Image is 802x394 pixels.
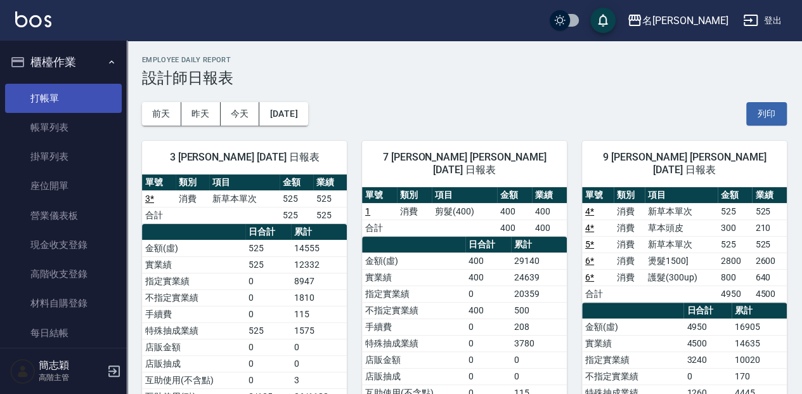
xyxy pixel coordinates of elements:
[142,372,245,388] td: 互助使用(不含點)
[291,256,347,273] td: 12332
[645,220,717,236] td: 草本頭皮
[362,335,465,351] td: 特殊抽成業績
[362,187,567,237] table: a dense table
[718,269,753,286] td: 800
[142,306,245,322] td: 手續費
[313,190,347,207] td: 525
[465,368,511,384] td: 0
[642,13,728,29] div: 名[PERSON_NAME]
[582,286,614,302] td: 合計
[645,253,717,269] td: 燙髮1500]
[142,355,245,372] td: 店販抽成
[313,207,347,223] td: 525
[245,256,291,273] td: 525
[511,269,567,286] td: 24639
[683,318,732,335] td: 4950
[597,151,772,176] span: 9 [PERSON_NAME] [PERSON_NAME][DATE] 日報表
[683,368,732,384] td: 0
[362,302,465,318] td: 不指定實業績
[752,203,787,220] td: 525
[377,151,552,176] span: 7 [PERSON_NAME] [PERSON_NAME][DATE] 日報表
[15,11,51,27] img: Logo
[245,372,291,388] td: 0
[280,174,313,191] th: 金額
[511,335,567,351] td: 3780
[732,351,787,368] td: 10020
[465,269,511,286] td: 400
[614,220,645,236] td: 消費
[291,240,347,256] td: 14555
[176,174,209,191] th: 類別
[511,286,567,302] td: 20359
[622,8,733,34] button: 名[PERSON_NAME]
[465,351,511,368] td: 0
[582,335,683,351] td: 實業績
[181,102,221,126] button: 昨天
[142,69,787,87] h3: 設計師日報表
[465,253,511,269] td: 400
[532,203,567,220] td: 400
[752,236,787,253] td: 525
[5,171,122,200] a: 座位開單
[259,102,307,126] button: [DATE]
[718,286,753,302] td: 4950
[465,335,511,351] td: 0
[732,335,787,351] td: 14635
[362,269,465,286] td: 實業績
[397,187,432,204] th: 類別
[176,190,209,207] td: 消費
[738,9,787,32] button: 登出
[362,286,465,302] td: 指定實業績
[209,174,280,191] th: 項目
[291,273,347,289] td: 8947
[142,102,181,126] button: 前天
[291,322,347,339] td: 1575
[582,318,683,335] td: 金額(虛)
[511,302,567,318] td: 500
[645,187,717,204] th: 項目
[291,224,347,240] th: 累計
[683,303,732,319] th: 日合計
[142,339,245,355] td: 店販金額
[532,220,567,236] td: 400
[511,253,567,269] td: 29140
[582,351,683,368] td: 指定實業績
[614,236,645,253] td: 消費
[142,289,245,306] td: 不指定實業績
[614,203,645,220] td: 消費
[582,368,683,384] td: 不指定實業績
[142,56,787,64] h2: Employee Daily Report
[465,286,511,302] td: 0
[5,46,122,79] button: 櫃檯作業
[209,190,280,207] td: 新草本單次
[511,318,567,335] td: 208
[142,273,245,289] td: 指定實業績
[5,318,122,348] a: 每日結帳
[245,322,291,339] td: 525
[5,230,122,259] a: 現金收支登錄
[683,351,732,368] td: 3240
[280,190,313,207] td: 525
[5,259,122,289] a: 高階收支登錄
[245,224,291,240] th: 日合計
[245,355,291,372] td: 0
[582,187,614,204] th: 單號
[142,207,176,223] td: 合計
[732,368,787,384] td: 170
[291,306,347,322] td: 115
[718,203,753,220] td: 525
[718,220,753,236] td: 300
[39,372,103,383] p: 高階主管
[511,368,567,384] td: 0
[245,289,291,306] td: 0
[511,237,567,253] th: 累計
[752,220,787,236] td: 210
[362,187,397,204] th: 單號
[5,142,122,171] a: 掛單列表
[645,236,717,253] td: 新草本單次
[718,236,753,253] td: 525
[683,335,732,351] td: 4500
[291,339,347,355] td: 0
[313,174,347,191] th: 業績
[5,84,122,113] a: 打帳單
